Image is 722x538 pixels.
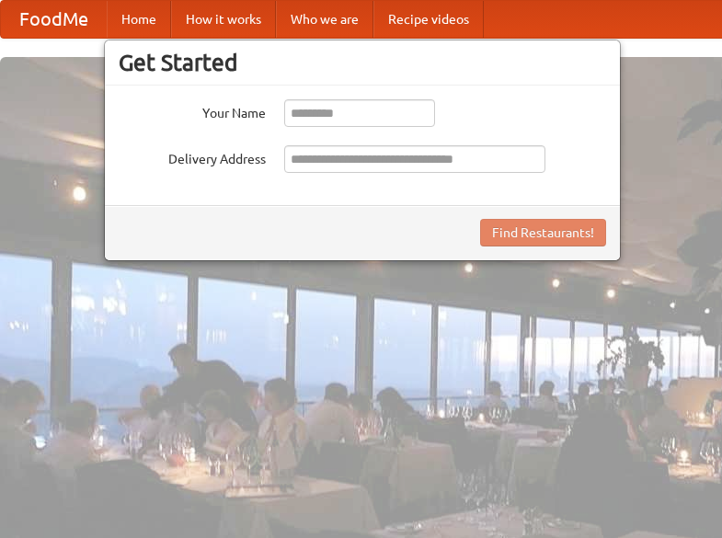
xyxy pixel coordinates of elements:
[119,145,266,168] label: Delivery Address
[171,1,276,38] a: How it works
[107,1,171,38] a: Home
[119,49,606,76] h3: Get Started
[373,1,484,38] a: Recipe videos
[276,1,373,38] a: Who we are
[119,99,266,122] label: Your Name
[1,1,107,38] a: FoodMe
[480,219,606,246] button: Find Restaurants!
